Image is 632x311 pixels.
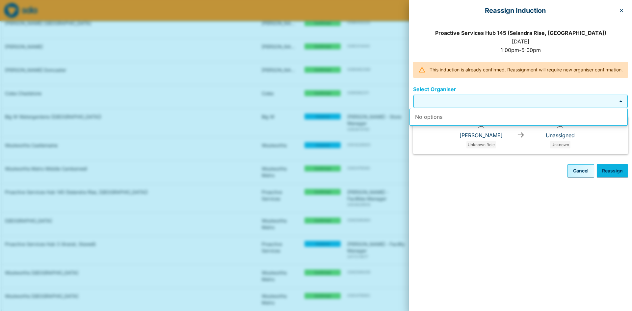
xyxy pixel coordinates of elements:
button: Reassign [597,164,628,177]
div: [DATE] [512,38,529,45]
h6: [PERSON_NAME] [460,131,503,140]
div: No options [410,108,627,125]
button: Close [616,97,625,106]
div: 1:00pm - 5:00pm [501,46,541,54]
div: This induction is already confirmed. Reassignment will require new organiser confirmation. [430,64,623,76]
label: Select Organiser [413,86,628,93]
div: Proactive Services Hub 145 (Selandra Rise, [GEOGRAPHIC_DATA]) [435,29,606,37]
h6: Unassigned [546,131,575,140]
p: Unknown Role [466,141,496,148]
p: Unknown [550,141,570,148]
button: Cancel [567,164,594,177]
p: Reassign Induction [414,5,616,16]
